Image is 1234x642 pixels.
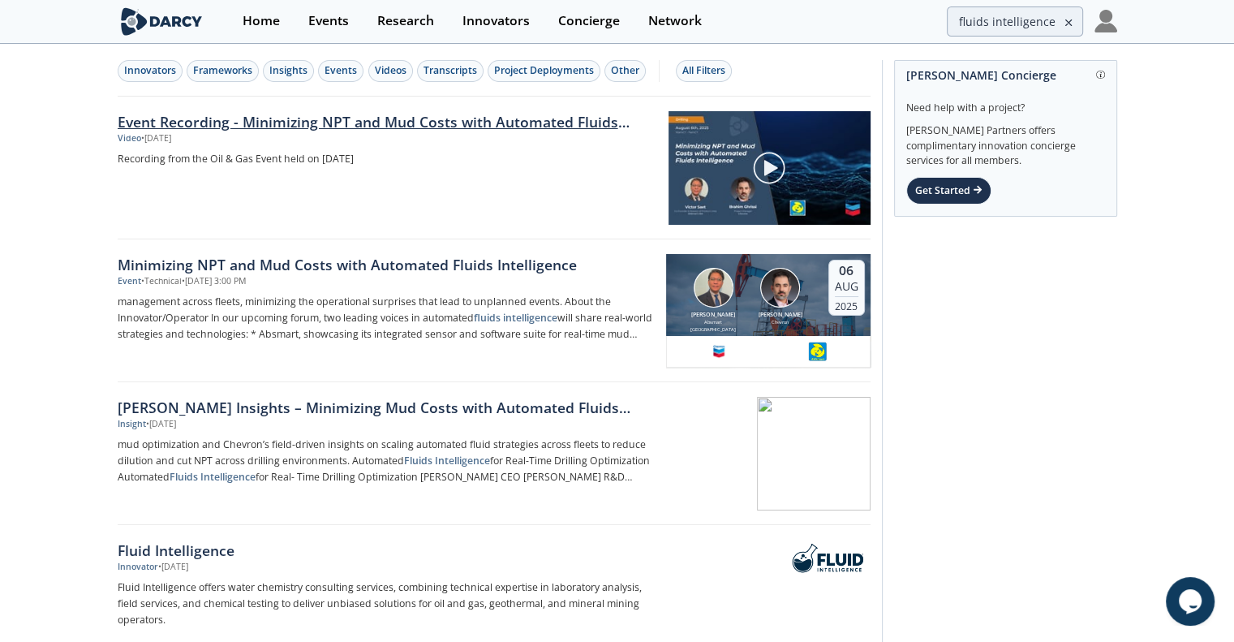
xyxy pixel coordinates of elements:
div: Chevron [755,319,806,325]
div: Events [325,63,357,78]
img: Fluid Intelligence [788,542,867,575]
strong: Intelligence [200,470,256,484]
button: Frameworks [187,60,259,82]
div: 06 [835,263,858,279]
div: [PERSON_NAME] Concierge [906,61,1105,89]
div: Minimizing NPT and Mud Costs with Automated Fluids Intelligence [118,254,655,275]
strong: intelligence [503,311,557,325]
div: Get Started [906,177,991,205]
div: Transcripts [424,63,477,78]
div: Research [377,15,434,28]
div: • Technical • [DATE] 3:00 PM [141,275,246,288]
div: [PERSON_NAME] Partners offers complimentary innovation concierge services for all members. [906,115,1105,169]
img: Brahim Ghrissi [760,268,800,308]
button: Project Deployments [488,60,600,82]
div: Concierge [558,15,620,28]
button: All Filters [676,60,732,82]
button: Transcripts [417,60,484,82]
div: Need help with a project? [906,89,1105,115]
div: Insights [269,63,307,78]
iframe: chat widget [1166,577,1218,626]
div: Fluid Intelligence [118,540,655,561]
div: • [DATE] [141,132,171,145]
a: Recording from the Oil & Gas Event held on [DATE] [118,151,657,167]
div: [PERSON_NAME] Insights – Minimizing Mud Costs with Automated Fluids Intelligence [118,397,655,418]
div: Innovators [462,15,530,28]
div: Innovator [118,561,158,574]
div: Videos [375,63,406,78]
button: Events [318,60,363,82]
p: mud optimization and Chevron’s field-driven insights on scaling automated fluid strategies across... [118,437,655,485]
div: Absmart [GEOGRAPHIC_DATA] [688,319,738,333]
a: [PERSON_NAME] Insights – Minimizing Mud Costs with Automated Fluids Intelligence Insight •[DATE] ... [118,382,871,525]
img: information.svg [1096,71,1105,80]
div: 2025 [835,296,858,312]
p: management across fleets, minimizing the operational surprises that lead to unplanned events. Abo... [118,294,655,343]
div: Other [611,63,639,78]
strong: Fluids [170,470,198,484]
img: play-chapters-gray.svg [752,151,786,185]
div: [PERSON_NAME] [755,311,806,320]
div: Innovators [124,63,176,78]
strong: fluids [474,311,501,325]
div: [PERSON_NAME] [688,311,738,320]
img: 1652182064374-95%5B1%5D [807,342,827,361]
button: Other [604,60,646,82]
div: Network [648,15,702,28]
strong: Intelligence [435,454,490,467]
input: Advanced Search [947,6,1083,37]
button: Insights [263,60,314,82]
div: Project Deployments [494,63,594,78]
div: Event [118,275,141,288]
img: chevron.com.png [709,342,729,361]
div: • [DATE] [146,418,176,431]
div: Home [243,15,280,28]
p: Fluid Intelligence offers water chemistry consulting services, combining technical expertise in l... [118,580,655,628]
div: Events [308,15,349,28]
button: Videos [368,60,413,82]
img: logo-wide.svg [118,7,206,36]
img: Profile [1094,10,1117,32]
div: Aug [835,279,858,294]
div: All Filters [682,63,725,78]
a: Minimizing NPT and Mud Costs with Automated Fluids Intelligence Event •Technical•[DATE] 3:00 PM m... [118,239,871,382]
a: Event Recording - Minimizing NPT and Mud Costs with Automated Fluids Intelligence [118,111,657,132]
div: Frameworks [193,63,252,78]
button: Innovators [118,60,183,82]
strong: Fluids [404,454,432,467]
img: Victor Saet [694,268,733,308]
div: • [DATE] [158,561,188,574]
div: Insight [118,418,146,431]
div: Video [118,132,141,145]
